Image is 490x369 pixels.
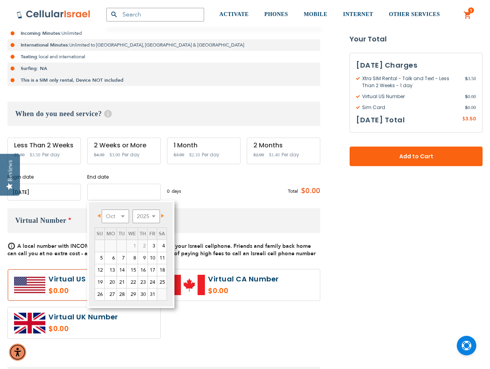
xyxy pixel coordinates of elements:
[95,276,104,288] a: 19
[253,152,264,158] span: $2.00
[356,93,465,100] span: Virtual US Number
[94,142,154,149] div: 2 Weeks or More
[104,110,112,118] span: Help
[42,151,60,158] span: Per day
[7,242,316,257] span: A local number with INCOMING calls and sms, that comes to your Israeli cellphone. Friends and fam...
[7,160,14,181] div: Reviews
[105,288,117,300] a: 27
[138,288,147,300] a: 30
[21,42,69,48] strong: International Minutes:
[117,276,126,288] a: 21
[127,252,138,264] a: 8
[138,240,148,252] td: minimum 5 days rental Or minimum 4 months on Long term plans
[122,151,140,158] span: Per day
[465,104,468,111] span: $
[16,10,91,19] img: Cellular Israel Logo
[117,264,126,276] a: 14
[106,8,204,21] input: Search
[375,152,457,161] span: Add to Cart
[148,240,157,252] a: 3
[95,288,104,300] a: 26
[95,252,104,264] a: 5
[7,102,320,126] h3: When do you need service?
[138,264,147,276] a: 16
[97,214,101,218] span: Prev
[356,114,405,126] h3: [DATE] Total
[189,152,200,158] span: $2.10
[202,151,219,158] span: Per day
[264,11,288,17] span: PHONES
[389,11,440,17] span: OTHER SERVICES
[157,264,167,276] a: 18
[133,210,160,223] select: Select year
[156,211,166,220] a: Next
[94,152,104,158] span: $4.30
[167,188,172,195] span: 0
[127,288,138,300] a: 29
[343,11,373,17] span: INTERNET
[174,142,234,149] div: 1 Month
[21,54,39,60] strong: Texting:
[304,11,328,17] span: MOBILE
[463,11,472,20] a: 1
[282,151,299,158] span: Per day
[161,214,164,218] span: Next
[356,59,476,71] h3: [DATE] Charges
[127,240,138,252] span: 1
[21,77,124,83] strong: This is a SIM only rental, Device NOT included
[288,188,298,195] span: Total
[298,185,320,197] span: $0.00
[14,142,74,149] div: Less Than 2 Weeks
[109,152,120,158] span: $3.00
[219,11,249,17] span: ACTIVATE
[465,75,468,82] span: $
[470,7,472,14] span: 1
[465,93,476,100] span: 0.00
[106,230,115,237] span: Monday
[465,75,476,89] span: 3.50
[30,152,40,158] span: $3.50
[95,264,104,276] a: 12
[356,104,465,111] span: Sim Card
[356,75,465,89] span: Xtra SIM Rental - Talk and Text - Less Than 2 Weeks - 1 day
[7,51,320,63] li: local and international
[138,252,147,264] a: 9
[148,288,157,300] a: 31
[95,211,105,220] a: Prev
[7,174,81,181] label: Begin date
[21,30,61,36] strong: Incoming Minutes:
[7,39,320,51] li: Unlimited to [GEOGRAPHIC_DATA], [GEOGRAPHIC_DATA] & [GEOGRAPHIC_DATA]
[465,104,476,111] span: 0.00
[148,264,157,276] a: 17
[15,217,66,224] span: Virtual Number
[87,184,161,201] input: MM/DD/YYYY
[148,252,157,264] a: 10
[7,27,320,39] li: Unlimited
[465,115,476,122] span: 3.50
[105,264,117,276] a: 13
[138,276,147,288] a: 23
[117,252,126,264] a: 7
[9,344,26,361] div: Accessibility Menu
[21,65,47,72] strong: Surfing: NA
[157,276,167,288] a: 25
[350,147,483,166] button: Add to Cart
[14,152,25,158] span: $5.00
[174,152,184,158] span: $3.00
[127,240,138,252] td: minimum 5 days rental Or minimum 4 months on Long term plans
[97,230,103,237] span: Sunday
[465,93,468,100] span: $
[127,264,138,276] a: 15
[102,210,129,223] select: Select month
[148,276,157,288] a: 24
[105,252,117,264] a: 6
[138,240,147,252] span: 2
[87,174,161,181] label: End date
[127,276,138,288] a: 22
[157,240,167,252] a: 4
[157,252,167,264] a: 11
[350,33,483,45] strong: Your Total
[269,152,280,158] span: $1.40
[462,116,465,123] span: $
[253,142,314,149] div: 2 Months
